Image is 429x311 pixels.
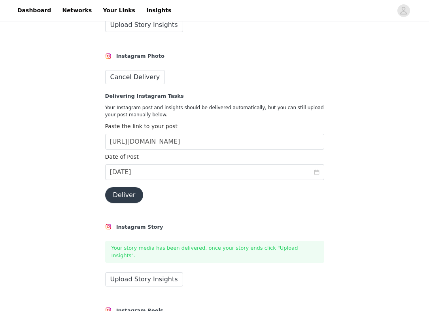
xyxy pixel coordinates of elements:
[142,2,176,19] a: Insights
[13,2,56,19] a: Dashboard
[105,104,324,118] p: Your Instagram post and insights should be delivered automatically, but you can still upload your...
[110,20,178,30] span: Upload Story Insights
[98,2,140,19] a: Your Links
[105,164,324,180] input: Select date
[400,4,407,17] div: avatar
[105,123,178,129] label: Paste the link to your post
[105,154,139,160] label: Date of Post
[105,272,183,286] button: Upload Story Insights
[105,187,144,203] button: Deliver
[116,224,163,230] strong: Instagram Story
[110,72,160,82] span: Cancel Delivery
[110,275,178,284] span: Upload Story Insights
[105,70,165,84] button: Cancel Delivery
[57,2,96,19] a: Networks
[105,224,112,230] img: Instagram Icon
[105,53,112,59] img: Instagram Icon
[105,93,184,99] strong: Delivering Instagram Tasks
[116,53,164,59] strong: Instagram Photo
[105,134,324,150] input: https://www.instagram.com/p/gY8rhj
[105,241,324,263] div: Your story media has been delivered, once your story ends click "Upload Insights".
[314,169,319,175] i: icon: calendar
[105,18,183,32] button: Upload Story Insights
